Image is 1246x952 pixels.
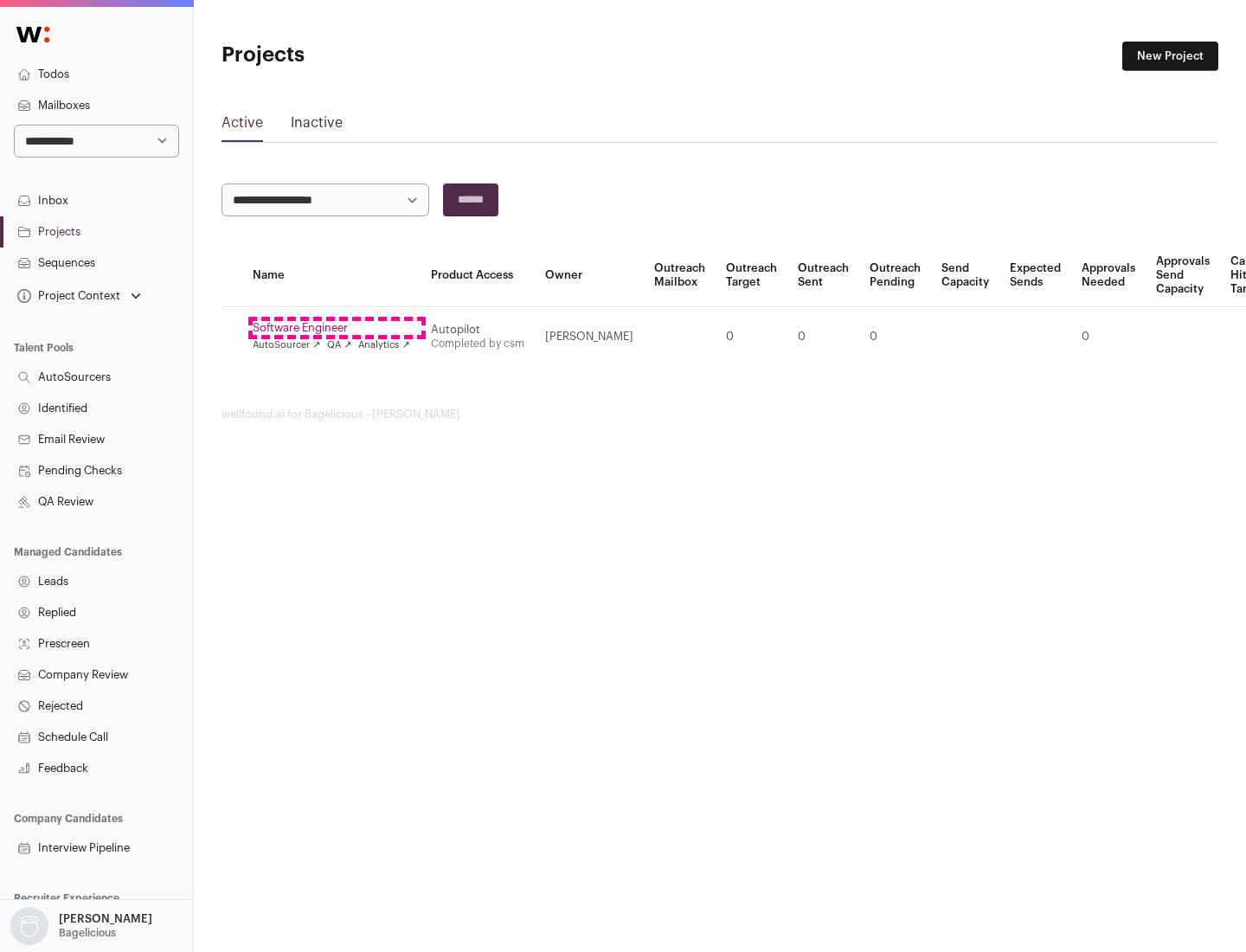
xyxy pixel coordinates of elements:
[1146,244,1220,307] th: Approvals Send Capacity
[535,244,644,307] th: Owner
[253,321,410,335] a: Software Engineer
[1122,42,1218,71] a: New Project
[222,42,554,69] h1: Projects
[931,244,999,307] th: Send Capacity
[859,307,931,367] td: 0
[222,113,263,140] a: Active
[7,907,156,945] button: Open dropdown
[59,912,152,926] p: [PERSON_NAME]
[253,338,320,352] a: AutoSourcer ↗
[327,338,351,352] a: QA ↗
[14,289,120,303] div: Project Context
[859,244,931,307] th: Outreach Pending
[431,323,524,337] div: Autopilot
[535,307,644,367] td: [PERSON_NAME]
[644,244,716,307] th: Outreach Mailbox
[999,244,1071,307] th: Expected Sends
[421,244,535,307] th: Product Access
[716,307,787,367] td: 0
[10,907,48,945] img: nopic.png
[14,284,145,308] button: Open dropdown
[222,408,1218,421] footer: wellfound:ai for Bagelicious - [PERSON_NAME]
[358,338,409,352] a: Analytics ↗
[787,307,859,367] td: 0
[431,338,524,349] a: Completed by csm
[1071,307,1146,367] td: 0
[716,244,787,307] th: Outreach Target
[291,113,343,140] a: Inactive
[7,17,59,52] img: Wellfound
[787,244,859,307] th: Outreach Sent
[242,244,421,307] th: Name
[59,926,116,940] p: Bagelicious
[1071,244,1146,307] th: Approvals Needed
